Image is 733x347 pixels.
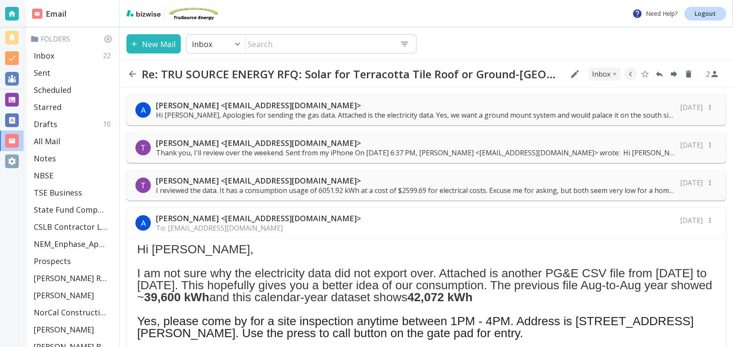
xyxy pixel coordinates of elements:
[30,133,116,150] div: All Mail
[592,69,610,79] p: INBOX
[680,178,703,187] p: [DATE]
[680,216,703,225] p: [DATE]
[34,102,62,112] p: Starred
[34,68,50,78] p: Sent
[30,167,116,184] div: NBSE
[30,34,116,44] p: Folders
[30,304,116,321] div: NorCal Construction
[30,150,116,167] div: Notes
[156,213,361,223] p: [PERSON_NAME] <[EMAIL_ADDRESS][DOMAIN_NAME]>
[126,10,161,17] img: bizwise
[680,103,703,112] p: [DATE]
[156,110,675,120] p: Hi [PERSON_NAME], Apologies for sending the gas data. Attached is the electricity data. Yes, we w...
[168,7,219,21] img: TruSource Energy, Inc.
[34,170,53,181] p: NBSE
[156,175,675,186] p: [PERSON_NAME] <[EMAIL_ADDRESS][DOMAIN_NAME]>
[156,186,675,195] p: I reviewed the data. It has a consumption usage of 6051.92 kWh at a cost of $2599.69 for electric...
[30,287,116,304] div: [PERSON_NAME]
[34,290,94,300] p: [PERSON_NAME]
[34,136,60,146] p: All Mail
[30,116,116,133] div: Drafts10
[34,119,57,129] p: Drafts
[103,51,114,60] p: 22
[34,205,107,215] p: State Fund Compensation
[141,180,146,190] p: T
[32,9,42,19] img: DashboardSidebarEmail.svg
[684,7,726,21] a: Logout
[142,67,563,81] h2: Re: TRU SOURCE ENERGY RFQ: Solar for Terracotta Tile Roof or Ground-[GEOGRAPHIC_DATA] – [GEOGRAPH...
[34,239,107,249] p: NEM_Enphase_Applications
[30,98,116,116] div: Starred
[30,184,116,201] div: TSE Business
[141,218,146,228] p: A
[156,148,675,157] p: Thank you, I'll review over the weekend. Sent from my iPhone On [DATE] 6:37 PM, [PERSON_NAME] <[E...
[682,68,695,80] button: Delete
[126,34,181,53] button: New Mail
[34,273,107,283] p: [PERSON_NAME] Residence
[103,119,114,129] p: 10
[632,9,677,19] p: Need Help?
[30,201,116,218] div: State Fund Compensation
[127,208,726,238] div: A[PERSON_NAME] <[EMAIL_ADDRESS][DOMAIN_NAME]>To: [EMAIL_ADDRESS][DOMAIN_NAME][DATE]
[34,50,54,61] p: Inbox
[34,153,56,163] p: Notes
[34,187,82,198] p: TSE Business
[156,138,675,148] p: [PERSON_NAME] <[EMAIL_ADDRESS][DOMAIN_NAME]>
[34,222,107,232] p: CSLB Contractor License
[668,68,680,80] button: Forward
[30,321,116,338] div: [PERSON_NAME]
[680,140,703,150] p: [DATE]
[156,223,361,233] p: To: [EMAIL_ADDRESS][DOMAIN_NAME]
[30,252,116,270] div: Prospects
[30,64,116,81] div: Sent
[30,235,116,252] div: NEM_Enphase_Applications
[246,35,393,53] input: Search
[695,11,716,17] p: Logout
[192,39,212,49] p: Inbox
[30,218,116,235] div: CSLB Contractor License
[34,324,94,335] p: [PERSON_NAME]
[706,69,710,79] p: 2
[702,64,723,84] button: See Participants
[141,142,146,153] p: T
[653,68,666,80] button: Reply
[34,85,71,95] p: Scheduled
[156,100,675,110] p: [PERSON_NAME] <[EMAIL_ADDRESS][DOMAIN_NAME]>
[30,270,116,287] div: [PERSON_NAME] Residence
[34,256,71,266] p: Prospects
[32,8,67,20] h2: Email
[30,81,116,98] div: Scheduled
[30,47,116,64] div: Inbox22
[141,105,146,115] p: A
[34,307,107,317] p: NorCal Construction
